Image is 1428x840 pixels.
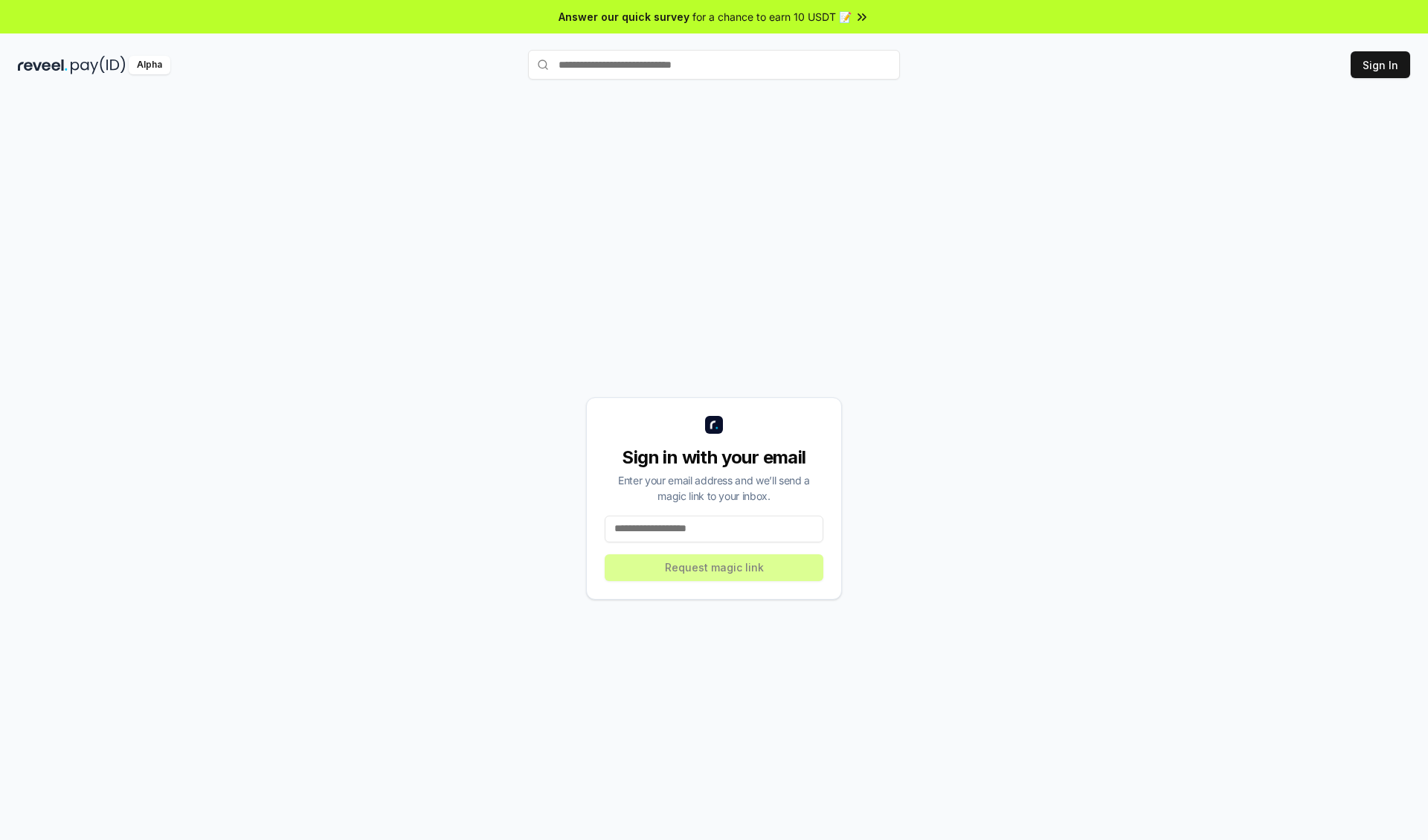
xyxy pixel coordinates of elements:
button: Sign In [1351,51,1410,78]
span: Answer our quick survey [559,9,689,25]
img: reveel_dark [18,56,68,74]
img: pay_id [71,56,126,74]
div: Sign in with your email [605,446,823,469]
span: for a chance to earn 10 USDT 📝 [692,9,852,25]
img: logo_small [705,416,723,434]
div: Enter your email address and we’ll send a magic link to your inbox. [605,472,823,504]
div: Alpha [129,56,170,74]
